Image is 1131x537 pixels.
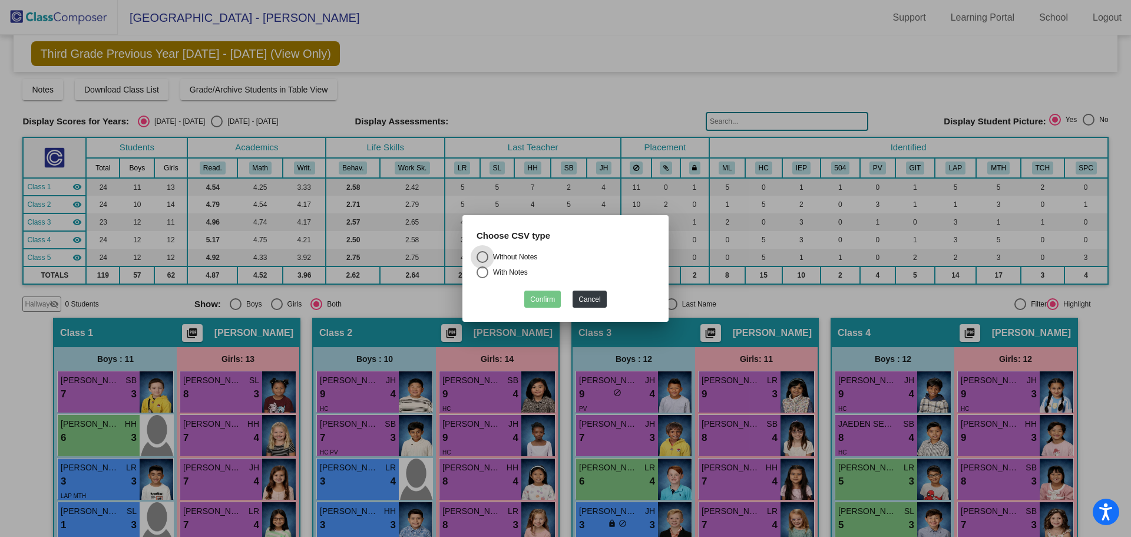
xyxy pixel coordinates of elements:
[477,229,550,243] label: Choose CSV type
[524,291,561,308] button: Confirm
[488,252,537,262] div: Without Notes
[477,251,654,282] mat-radio-group: Select an option
[573,291,606,308] button: Cancel
[488,267,528,278] div: With Notes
